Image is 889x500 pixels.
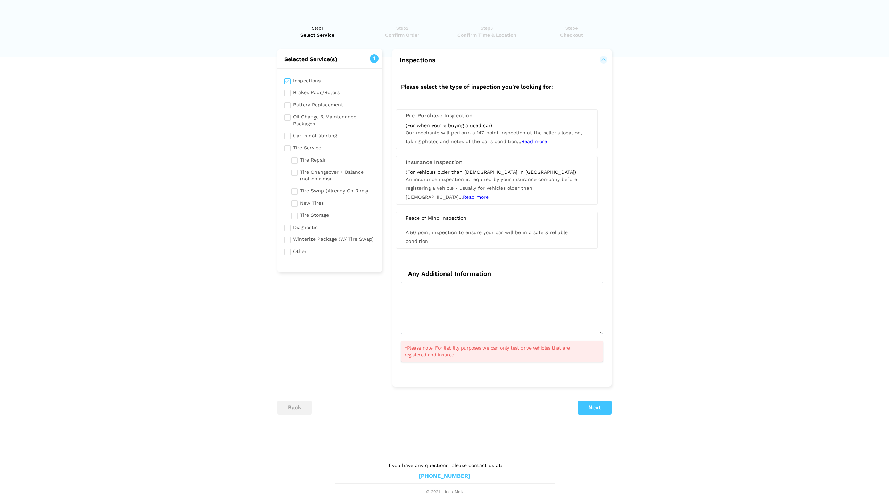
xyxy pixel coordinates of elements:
div: (For vehicles older than [DEMOGRAPHIC_DATA] in [GEOGRAPHIC_DATA]) [406,169,588,175]
button: back [277,401,312,415]
span: Confirm Time & Location [447,32,527,39]
h4: Any Additional Information [401,270,603,278]
span: Confirm Order [362,32,442,39]
button: Next [578,401,612,415]
span: © 2021 - instaMek [335,489,554,495]
span: An insurance inspection is required by your insurance company before registering a vehicle - usua... [406,177,577,199]
span: A 50 point inspection to ensure your car will be in a safe & reliable condition. [406,230,568,244]
span: *Please note: For liability purposes we can only test drive vehicles that are registered and insured [405,344,591,358]
h2: Selected Service(s) [277,56,382,63]
span: 1 [370,54,379,63]
button: Inspections [399,56,605,64]
span: Read more [521,139,547,144]
span: Select Service [277,32,358,39]
a: Step3 [447,25,527,39]
h2: Please select the type of inspection you’re looking for: [394,76,610,96]
span: Read more [463,194,489,200]
span: Checkout [531,32,612,39]
span: Our mechanic will perform a 147-point inspection at the seller's location, taking photos and note... [406,130,582,144]
a: Step4 [531,25,612,39]
a: Step1 [277,25,358,39]
h3: Pre-Purchase Inspection [406,113,588,119]
div: Peace of Mind Inspection [400,215,593,221]
p: If you have any questions, please contact us at: [335,461,554,469]
h3: Insurance Inspection [406,159,588,165]
div: (For when you’re buying a used car) [406,122,588,129]
a: Step2 [362,25,442,39]
a: [PHONE_NUMBER] [419,473,470,480]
